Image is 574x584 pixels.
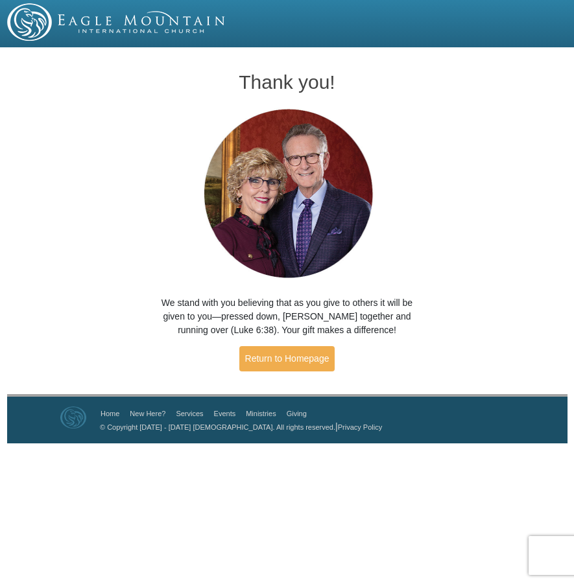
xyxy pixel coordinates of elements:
[191,105,383,283] img: Pastors George and Terri Pearsons
[95,420,382,434] p: |
[176,410,203,417] a: Services
[287,410,307,417] a: Giving
[100,423,335,431] a: © Copyright [DATE] - [DATE] [DEMOGRAPHIC_DATA]. All rights reserved.
[130,410,165,417] a: New Here?
[338,423,382,431] a: Privacy Policy
[7,3,226,41] img: EMIC
[150,296,424,337] p: We stand with you believing that as you give to others it will be given to you—pressed down, [PER...
[150,71,424,93] h1: Thank you!
[60,406,86,428] img: Eagle Mountain International Church
[101,410,119,417] a: Home
[214,410,236,417] a: Events
[239,346,335,371] a: Return to Homepage
[246,410,276,417] a: Ministries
